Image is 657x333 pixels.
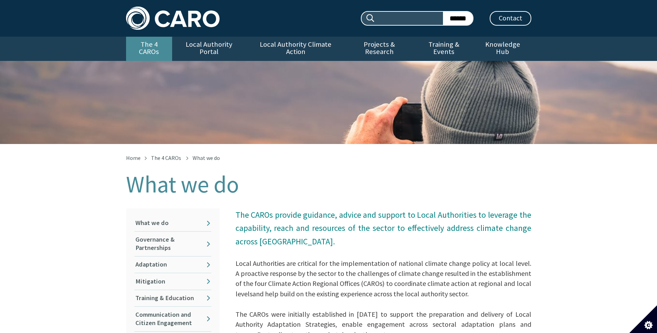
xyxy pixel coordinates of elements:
img: Caro logo [126,7,220,30]
a: The 4 CAROs [126,37,172,61]
a: Communication and Citizen Engagement [134,307,211,331]
a: Projects & Research [345,37,414,61]
a: Mitigation [134,273,211,289]
a: The 4 CAROs [151,154,181,161]
button: Set cookie preferences [629,305,657,333]
span: and help build on the existing experience across the local authority sector. [252,289,469,298]
a: Local Authority Climate Action [246,37,345,61]
a: Adaptation [134,256,211,273]
a: What we do [134,215,211,231]
a: Home [126,154,141,161]
a: Knowledge Hub [474,37,531,61]
a: Governance & Partnerships [134,232,211,256]
a: Training & Events [414,37,474,61]
a: Contact [490,11,531,26]
span: Local Authorities are critical for the implementation of national climate change policy at local ... [236,259,531,298]
span: What we do [193,154,220,161]
h1: What we do [126,172,531,197]
span: The CAROs provide guidance, advice and support to Local Authorities to leverage the capability, r... [236,209,531,247]
a: Training & Education [134,290,211,306]
a: Local Authority Portal [172,37,246,61]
